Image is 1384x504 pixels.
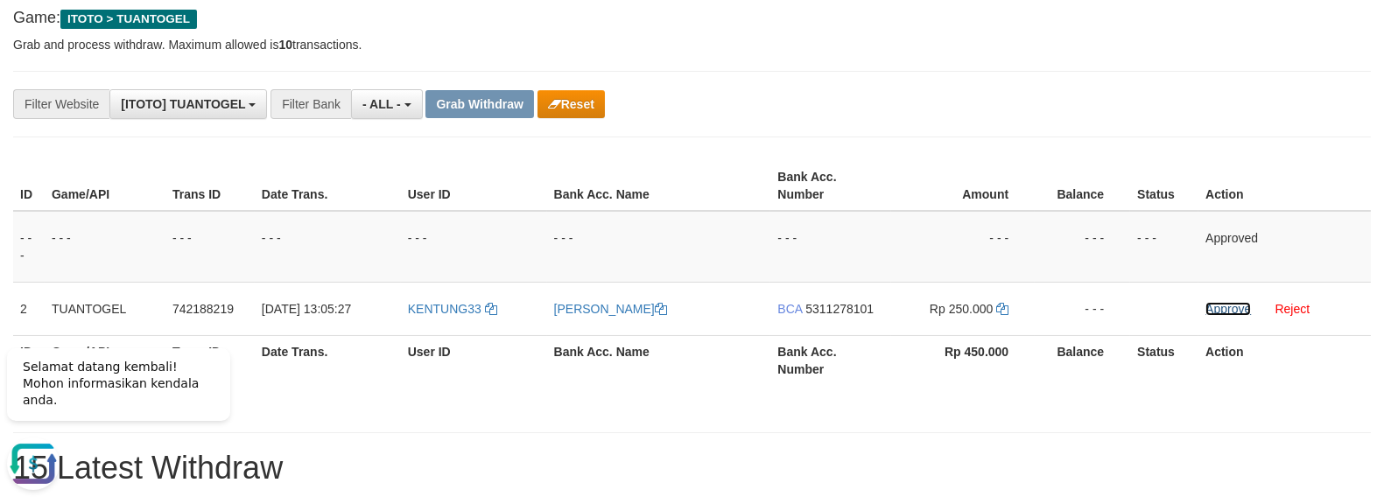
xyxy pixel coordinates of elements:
td: - - - [1035,211,1130,283]
td: - - - [770,211,891,283]
th: Bank Acc. Name [547,161,771,211]
button: Open LiveChat chat widget [7,105,60,157]
div: Filter Website [13,89,109,119]
td: - - - [13,211,45,283]
span: KENTUNG33 [408,302,481,316]
th: Trans ID [165,161,255,211]
a: KENTUNG33 [408,302,497,316]
span: ITOTO > TUANTOGEL [60,10,197,29]
span: 742188219 [172,302,234,316]
div: Filter Bank [270,89,351,119]
span: Selamat datang kembali! Mohon informasikan kendala anda. [23,27,199,74]
span: Copy 5311278101 to clipboard [805,302,874,316]
div: Showing 1 to 2 of 2 entries [13,390,564,415]
th: Date Trans. [255,161,401,211]
th: Bank Acc. Name [547,335,771,385]
th: Rp 450.000 [891,335,1035,385]
a: Approve [1205,302,1251,316]
button: Reset [537,90,605,118]
span: Rp 250.000 [930,302,993,316]
span: [DATE] 13:05:27 [262,302,351,316]
span: BCA [777,302,802,316]
td: - - - [401,211,547,283]
span: - ALL - [362,97,401,111]
button: Grab Withdraw [425,90,533,118]
th: Status [1130,335,1198,385]
td: - - - [165,211,255,283]
p: Grab and process withdraw. Maximum allowed is transactions. [13,36,1371,53]
a: Copy 250000 to clipboard [996,302,1008,316]
th: User ID [401,161,547,211]
td: 2 [13,282,45,335]
th: Balance [1035,161,1130,211]
th: Bank Acc. Number [770,161,891,211]
h1: 15 Latest Withdraw [13,451,1371,486]
td: - - - [45,211,165,283]
th: Game/API [45,161,165,211]
td: - - - [891,211,1035,283]
th: Action [1198,335,1371,385]
td: TUANTOGEL [45,282,165,335]
strong: 10 [278,38,292,52]
button: - ALL - [351,89,422,119]
td: - - - [1035,282,1130,335]
td: - - - [255,211,401,283]
a: [PERSON_NAME] [554,302,667,316]
th: Amount [891,161,1035,211]
th: Bank Acc. Number [770,335,891,385]
button: [ITOTO] TUANTOGEL [109,89,267,119]
a: Reject [1275,302,1310,316]
th: Status [1130,161,1198,211]
td: - - - [547,211,771,283]
td: Approved [1198,211,1371,283]
td: - - - [1130,211,1198,283]
th: Date Trans. [255,335,401,385]
th: ID [13,161,45,211]
th: User ID [401,335,547,385]
h4: Game: [13,10,1371,27]
th: Action [1198,161,1371,211]
th: Balance [1035,335,1130,385]
span: [ITOTO] TUANTOGEL [121,97,245,111]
